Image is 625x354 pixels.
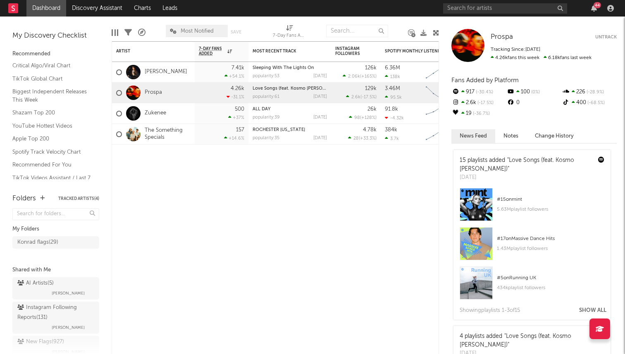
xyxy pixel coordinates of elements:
div: Most Recent Track [253,49,315,54]
div: ( ) [349,115,377,120]
div: 4.26k [231,86,244,91]
div: Folders [12,194,36,204]
div: Love Songs (feat. Kosmo Kint) [253,86,327,91]
div: 138k [385,74,400,79]
div: Filters [124,21,132,45]
button: Notes [495,129,527,143]
a: Love Songs (feat. Kosmo [PERSON_NAME]) [253,86,344,91]
a: Sleeping With The Lights On [253,66,314,70]
div: -31.1 % [227,94,244,100]
svg: Chart title [422,103,459,124]
span: -30.4 % [475,90,493,95]
div: 917 [451,87,506,97]
div: popularity: 61 [253,95,279,99]
span: 4.26k fans this week [491,55,539,60]
div: +37 % [228,115,244,120]
a: Critical Algo/Viral Chart [12,61,91,70]
div: 4.78k [363,127,377,133]
div: 19 [451,108,506,119]
span: Most Notified [181,29,214,34]
a: Zukenee [145,110,166,117]
span: 6.18k fans last week [491,55,592,60]
a: "Love Songs (feat. Kosmo [PERSON_NAME])" [460,333,571,348]
a: #17onMassive Dance Hits1.43Mplaylist followers [453,227,611,266]
svg: Chart title [422,62,459,83]
div: 226 [562,87,617,97]
a: TikTok Videos Assistant / Last 7 Days - Top [12,173,91,190]
span: +33.3 % [360,136,375,141]
div: 157 [236,127,244,133]
button: 44 [591,5,597,12]
div: +54.1 % [224,74,244,79]
div: 3.7k [385,136,399,141]
span: [PERSON_NAME] [52,323,85,333]
div: 4 playlists added [460,332,592,349]
div: +14.6 % [224,135,244,141]
button: Untrack [595,33,617,41]
span: 7-Day Fans Added [199,46,225,56]
input: Search for artists [443,3,567,14]
div: [DATE] [313,115,327,120]
a: AI Artists(5)[PERSON_NAME] [12,277,99,299]
div: popularity: 39 [253,115,280,120]
span: -28.9 % [585,90,604,95]
span: 2.06k [348,74,360,79]
div: 384k [385,127,397,133]
div: Konrad flags ( 29 ) [17,238,58,247]
input: Search... [326,25,388,37]
div: ( ) [348,135,377,141]
div: -4.32k [385,115,404,121]
span: -17.5 % [362,95,375,100]
a: Prospa [491,33,513,41]
div: # 15 on mint [497,195,604,204]
div: Artist [116,49,178,54]
button: News Feed [451,129,495,143]
span: Prospa [491,33,513,40]
div: 5.63M playlist followers [497,204,604,214]
span: -17.5 % [476,101,494,105]
a: Biggest Independent Releases This Week [12,87,91,104]
a: Konrad flags(29) [12,236,99,249]
div: [DATE] [313,74,327,78]
div: Shared with Me [12,265,99,275]
div: 1.43M playlist followers [497,244,604,254]
a: #5onRunning UK434kplaylist followers [453,266,611,306]
div: 7.41k [231,65,244,71]
div: ROCHESTER NEW YORK [253,128,327,132]
div: New Flags ( 927 ) [17,337,64,347]
div: My Discovery Checklist [12,31,99,41]
button: Show All [579,308,606,313]
div: 26k [367,107,377,112]
div: 44 [594,2,601,8]
span: Fans Added by Platform [451,77,519,83]
a: Prospa [145,89,162,96]
a: The Something Specials [145,127,191,141]
span: -68.5 % [586,101,605,105]
a: [PERSON_NAME] [145,69,187,76]
a: TikTok Global Chart [12,74,91,83]
div: A&R Pipeline [138,21,146,45]
div: ALL DAY [253,107,327,112]
span: [PERSON_NAME] [52,288,85,298]
div: 91.8k [385,107,398,112]
div: ( ) [343,74,377,79]
div: 434k playlist followers [497,283,604,293]
span: -36.7 % [472,112,490,116]
a: Spotify Track Velocity Chart [12,147,91,157]
div: [DATE] [313,136,327,140]
button: Save [231,30,241,34]
div: 6.36M [385,65,400,71]
div: # 5 on Running UK [497,273,604,283]
div: popularity: 35 [253,136,279,140]
div: AI Artists ( 5 ) [17,278,54,288]
input: Search for folders... [12,208,99,220]
div: 3.46M [385,86,400,91]
div: 95.5k [385,95,402,100]
a: YouTube Hottest Videos [12,121,91,131]
div: 15 playlists added [460,156,592,173]
span: +165 % [361,74,375,79]
span: 2.6k [351,95,360,100]
a: Recommended For You [12,160,91,169]
svg: Chart title [422,83,459,103]
a: ALL DAY [253,107,270,112]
